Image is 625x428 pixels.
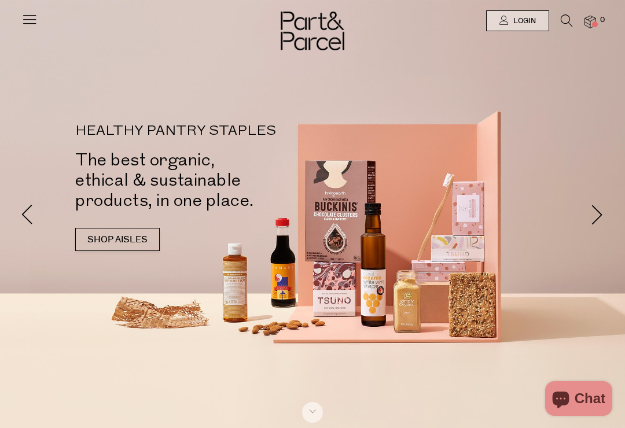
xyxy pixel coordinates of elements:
[75,228,160,251] a: SHOP AISLES
[510,16,536,26] span: Login
[597,15,608,25] span: 0
[75,150,330,211] h2: The best organic, ethical & sustainable products, in one place.
[584,16,596,28] a: 0
[542,381,616,419] inbox-online-store-chat: Shopify online store chat
[75,124,330,138] p: HEALTHY PANTRY STAPLES
[281,12,344,50] img: Part&Parcel
[486,10,549,31] a: Login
